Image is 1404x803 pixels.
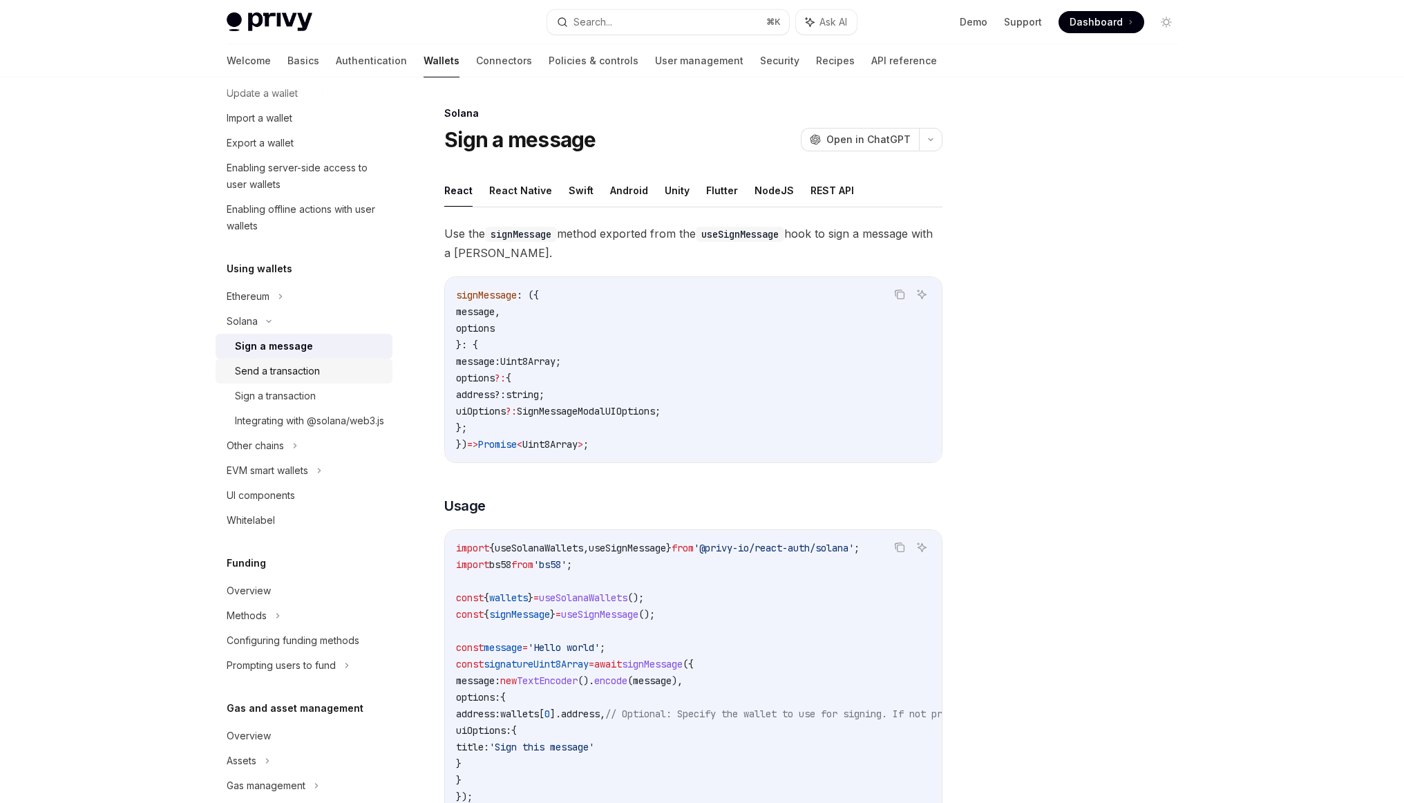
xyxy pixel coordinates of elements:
span: ; [556,355,561,368]
span: Ask AI [819,15,847,29]
span: { [484,592,489,604]
span: ⌘ K [766,17,781,28]
span: message [633,674,672,687]
div: Gas management [227,777,305,794]
span: { [484,608,489,621]
div: Enabling offline actions with user wallets [227,201,384,234]
div: Sign a message [235,338,313,355]
span: from [672,542,694,554]
h1: Sign a message [444,127,596,152]
a: Overview [216,578,392,603]
span: = [522,641,528,654]
span: new [500,674,517,687]
a: Basics [287,44,319,77]
span: uiOptions: [456,724,511,737]
span: SignMessageModalUIOptions [517,405,655,417]
span: address? [456,388,500,401]
span: ; [655,405,661,417]
span: ?: [506,405,517,417]
span: ; [854,542,860,554]
a: Sign a message [216,334,392,359]
a: Policies & controls [549,44,638,77]
a: Integrating with @solana/web3.js [216,408,392,433]
a: API reference [871,44,937,77]
a: Export a wallet [216,131,392,155]
span: 0 [544,708,550,720]
button: Android [610,174,648,207]
button: React [444,174,473,207]
span: signMessage [489,608,550,621]
span: options: [456,691,500,703]
span: Uint8Array [522,438,578,451]
span: const [456,641,484,654]
img: light logo [227,12,312,32]
a: Overview [216,724,392,748]
div: Configuring funding methods [227,632,359,649]
a: Welcome [227,44,271,77]
a: Recipes [816,44,855,77]
span: > [578,438,583,451]
button: React Native [489,174,552,207]
a: Support [1004,15,1042,29]
span: bs58 [489,558,511,571]
span: signMessage [456,289,517,301]
span: await [594,658,622,670]
div: Sign a transaction [235,388,316,404]
a: User management [655,44,743,77]
button: Open in ChatGPT [801,128,919,151]
div: Integrating with @solana/web3.js [235,413,384,429]
a: Wallets [424,44,459,77]
span: ?: [495,372,506,384]
span: options [456,372,495,384]
a: Whitelabel [216,508,392,533]
span: = [533,592,539,604]
span: encode [594,674,627,687]
span: // Optional: Specify the wallet to use for signing. If not provided, the first wallet will be used. [605,708,1152,720]
span: } [666,542,672,554]
button: Copy the contents from the code block [891,538,909,556]
span: ( [627,674,633,687]
span: useSignMessage [589,542,666,554]
span: ; [583,438,589,451]
span: [ [539,708,544,720]
span: wallets [500,708,539,720]
div: Import a wallet [227,110,292,126]
span: const [456,658,484,670]
span: useSolanaWallets [539,592,627,604]
span: ({ [683,658,694,670]
a: Dashboard [1059,11,1144,33]
div: Export a wallet [227,135,294,151]
div: Overview [227,728,271,744]
h5: Gas and asset management [227,700,363,717]
span: } [456,757,462,770]
button: REST API [810,174,854,207]
span: Usage [444,496,486,516]
button: Unity [665,174,690,207]
span: message [456,305,495,318]
button: Toggle dark mode [1155,11,1177,33]
code: signMessage [485,227,557,242]
span: signatureUint8Array [484,658,589,670]
div: Methods [227,607,267,624]
button: Flutter [706,174,738,207]
span: useSignMessage [561,608,638,621]
span: const [456,608,484,621]
span: 'Sign this message' [489,741,594,753]
span: from [511,558,533,571]
span: Use the method exported from the hook to sign a message with a [PERSON_NAME]. [444,224,942,263]
span: useSolanaWallets [495,542,583,554]
span: => [467,438,478,451]
span: '@privy-io/react-auth/solana' [694,542,854,554]
button: Ask AI [913,538,931,556]
div: Other chains [227,437,284,454]
button: Copy the contents from the code block [891,285,909,303]
span: Dashboard [1070,15,1123,29]
button: Ask AI [796,10,857,35]
span: = [556,608,561,621]
button: Ask AI [913,285,931,303]
span: } [550,608,556,621]
a: Connectors [476,44,532,77]
span: } [528,592,533,604]
span: < [517,438,522,451]
span: message: [456,355,500,368]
